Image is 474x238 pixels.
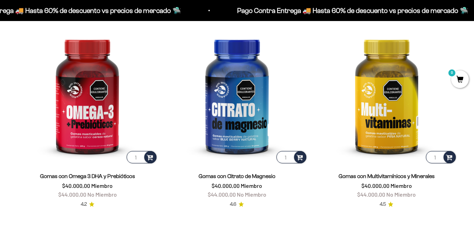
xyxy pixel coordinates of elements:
[199,173,275,179] a: Gomas con Citrato de Magnesio
[380,200,386,208] span: 4.5
[339,173,435,179] a: Gomas con Multivitamínicos y Minerales
[226,5,457,16] p: Pago Contra Entrega 🚚 Hasta 60% de descuento vs precios de mercado 🛸
[40,173,135,179] a: Gomas con Omega 3 DHA y Prebióticos
[91,182,113,189] span: Miembro
[451,76,469,84] a: 0
[87,191,117,198] span: No Miembro
[241,182,262,189] span: Miembro
[386,191,416,198] span: No Miembro
[390,182,412,189] span: Miembro
[230,200,236,208] span: 4.6
[237,191,266,198] span: No Miembro
[58,191,86,198] span: $44.000,00
[361,182,389,189] span: $40.000,00
[357,191,385,198] span: $44.000,00
[208,191,236,198] span: $44.000,00
[448,69,456,77] mark: 0
[212,182,240,189] span: $40.000,00
[62,182,90,189] span: $40.000,00
[81,200,94,208] a: 4.24.2 de 5.0 estrellas
[230,200,244,208] a: 4.64.6 de 5.0 estrellas
[380,200,393,208] a: 4.54.5 de 5.0 estrellas
[81,200,87,208] span: 4.2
